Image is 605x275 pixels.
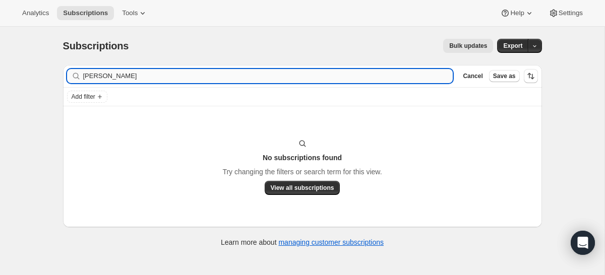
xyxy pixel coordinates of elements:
span: Subscriptions [63,9,108,17]
button: Bulk updates [443,39,493,53]
span: Help [510,9,524,17]
button: View all subscriptions [265,181,340,195]
button: Subscriptions [57,6,114,20]
span: Add filter [72,93,95,101]
button: Export [497,39,528,53]
div: Open Intercom Messenger [571,231,595,255]
button: Save as [489,70,520,82]
button: Cancel [459,70,487,82]
p: Try changing the filters or search term for this view. [222,167,382,177]
input: Filter subscribers [83,69,453,83]
button: Tools [116,6,154,20]
button: Analytics [16,6,55,20]
button: Help [494,6,540,20]
span: Bulk updates [449,42,487,50]
span: Tools [122,9,138,17]
span: Save as [493,72,516,80]
span: View all subscriptions [271,184,334,192]
span: Analytics [22,9,49,17]
a: managing customer subscriptions [278,238,384,246]
span: Cancel [463,72,482,80]
span: Settings [559,9,583,17]
h3: No subscriptions found [263,153,342,163]
span: Subscriptions [63,40,129,51]
button: Sort the results [524,69,538,83]
span: Export [503,42,522,50]
button: Settings [542,6,589,20]
p: Learn more about [221,237,384,247]
button: Add filter [67,91,107,103]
